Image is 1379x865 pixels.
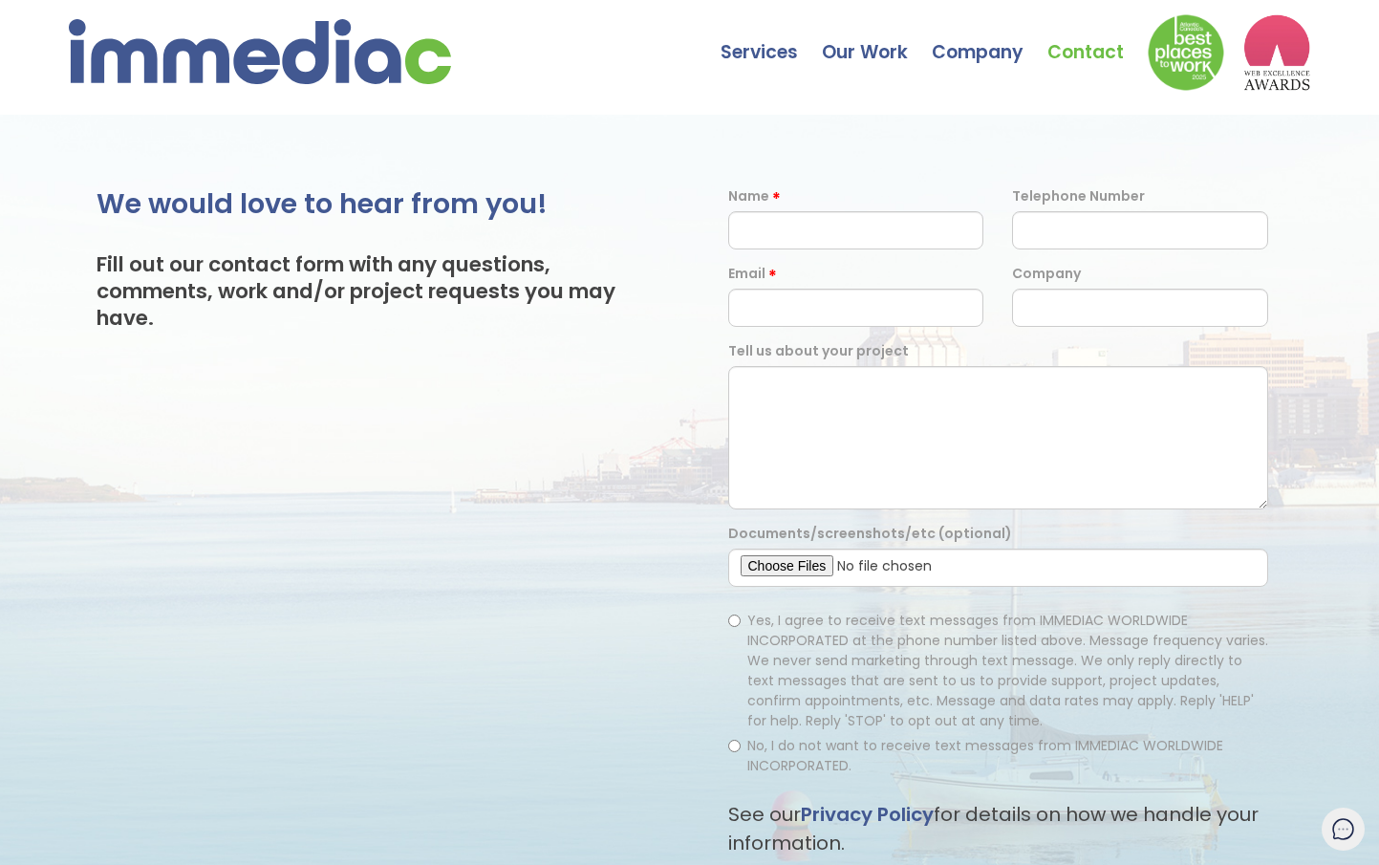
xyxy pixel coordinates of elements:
a: Services [721,5,822,72]
input: No, I do not want to receive text messages from IMMEDIAC WORLDWIDE INCORPORATED. [728,740,741,752]
a: Privacy Policy [801,801,934,828]
label: Company [1012,264,1081,284]
label: Telephone Number [1012,186,1145,206]
img: immediac [69,19,451,84]
a: Our Work [822,5,932,72]
input: Yes, I agree to receive text messages from IMMEDIAC WORLDWIDE INCORPORATED at the phone number li... [728,615,741,627]
span: Yes, I agree to receive text messages from IMMEDIAC WORLDWIDE INCORPORATED at the phone number li... [747,611,1268,730]
a: Company [932,5,1047,72]
h2: We would love to hear from you! [97,186,652,223]
span: No, I do not want to receive text messages from IMMEDIAC WORLDWIDE INCORPORATED. [747,736,1223,775]
h3: Fill out our contact form with any questions, comments, work and/or project requests you may have. [97,251,652,332]
p: See our for details on how we handle your information. [728,800,1269,857]
label: Tell us about your project [728,341,909,361]
label: Name [728,186,769,206]
label: Documents/screenshots/etc (optional) [728,524,1012,544]
label: Email [728,264,765,284]
a: Contact [1047,5,1148,72]
img: Down [1148,14,1224,91]
img: logo2_wea_nobg.webp [1243,14,1310,91]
